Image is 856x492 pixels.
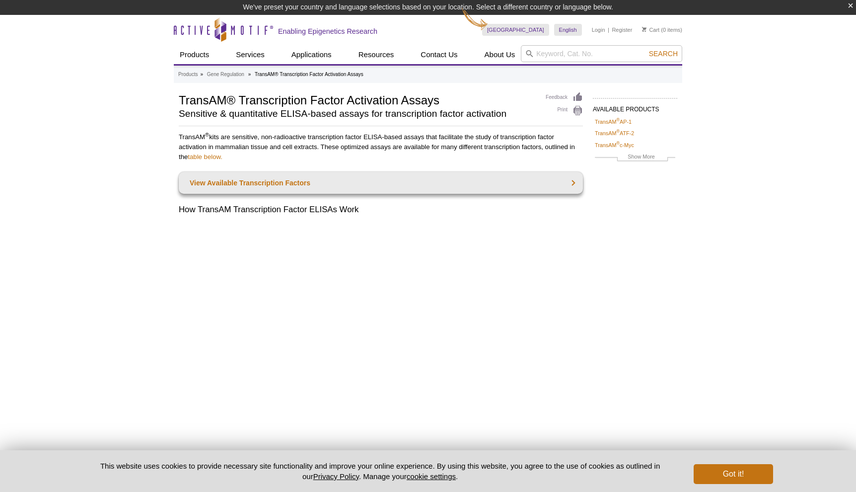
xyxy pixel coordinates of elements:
p: TransAM kits are sensitive, non-radioactive transcription factor ELISA-based assays that facilita... [179,132,583,162]
li: TransAM® Transcription Factor Activation Assays [255,72,363,77]
img: Your Cart [642,27,646,32]
li: | [608,24,609,36]
h2: Enabling Epigenetics Research [278,27,377,36]
a: English [554,24,582,36]
a: Login [592,26,605,33]
a: Products [178,70,198,79]
a: Services [230,45,271,64]
a: Resources [353,45,400,64]
a: TransAM®AP-1 [595,117,632,126]
h1: TransAM® Transcription Factor Activation Assays [179,92,536,107]
a: View Available Transcription Factors [179,172,583,194]
a: About Us [479,45,521,64]
sup: ® [205,132,209,138]
a: Register [612,26,632,33]
a: Applications [285,45,338,64]
a: Feedback [546,92,583,103]
a: Print [546,105,583,116]
a: Cart [642,26,659,33]
a: Privacy Policy [313,472,359,481]
iframe: How TransAM® transcription factor activation assays work video [179,223,583,451]
button: Got it! [694,464,773,484]
img: Change Here [462,7,488,31]
li: (0 items) [642,24,682,36]
sup: ® [616,117,620,122]
a: Show More [595,152,675,164]
a: Products [174,45,215,64]
h2: Sensitive & quantitative ELISA-based assays for transcription factor activation [179,109,536,118]
span: Search [649,50,678,58]
p: This website uses cookies to provide necessary site functionality and improve your online experie... [83,461,677,482]
li: » [200,72,203,77]
li: » [248,72,251,77]
a: Gene Regulation [207,70,244,79]
h2: AVAILABLE PRODUCTS [593,98,677,116]
sup: ® [616,129,620,134]
a: [GEOGRAPHIC_DATA] [482,24,549,36]
a: Contact Us [415,45,463,64]
h2: How TransAM Transcription Factor ELISAs Work [179,204,583,216]
a: TransAM®c-Myc [595,141,634,150]
a: table below. [188,153,222,161]
sup: ® [616,141,620,146]
button: Search [646,49,681,58]
input: Keyword, Cat. No. [521,45,682,62]
a: TransAM®ATF-2 [595,129,634,138]
button: cookie settings [407,472,456,481]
